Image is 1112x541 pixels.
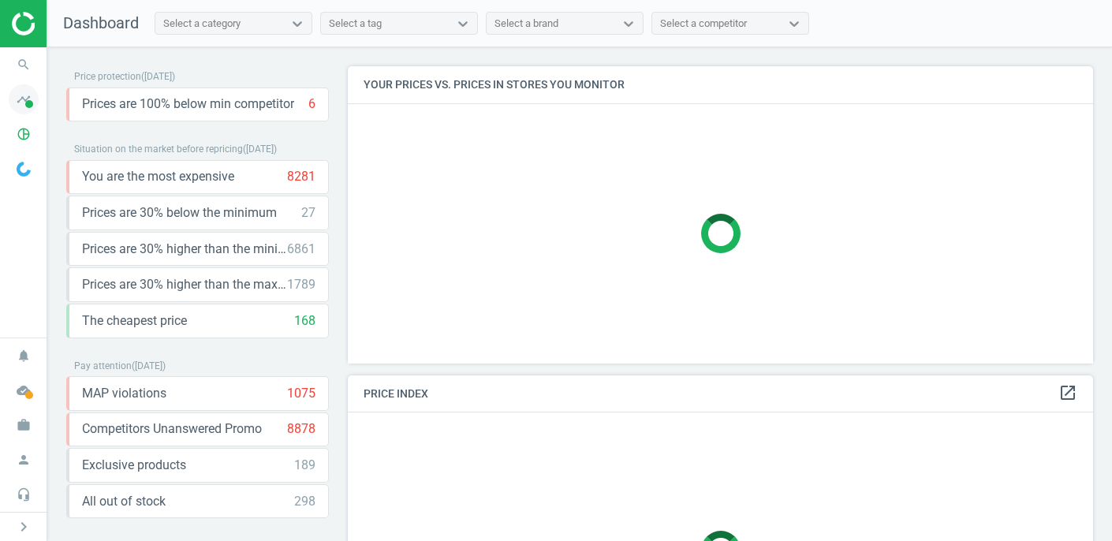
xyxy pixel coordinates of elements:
div: Select a category [163,17,241,31]
span: MAP violations [82,385,166,402]
h4: Price Index [348,375,1093,412]
span: The cheapest price [82,312,187,330]
span: Pay attention [74,360,132,371]
div: 8878 [287,420,315,438]
h4: Your prices vs. prices in stores you monitor [348,66,1093,103]
span: Prices are 30% higher than the maximal [82,276,287,293]
span: ( [DATE] ) [141,71,175,82]
i: headset_mic [9,479,39,509]
span: Prices are 30% higher than the minimum [82,241,287,258]
span: Price protection [74,71,141,82]
i: open_in_new [1058,383,1077,402]
div: 27 [301,204,315,222]
span: All out of stock [82,493,166,510]
i: search [9,50,39,80]
i: person [9,445,39,475]
span: Situation on the market before repricing [74,144,243,155]
div: 168 [294,312,315,330]
span: Exclusive products [82,457,186,474]
div: Select a brand [494,17,558,31]
span: Prices are 30% below the minimum [82,204,277,222]
div: 298 [294,493,315,510]
div: 189 [294,457,315,474]
i: chevron_right [14,517,33,536]
div: 1075 [287,385,315,402]
span: Dashboard [63,13,139,32]
div: Select a tag [329,17,382,31]
span: Prices are 100% below min competitor [82,95,294,113]
button: chevron_right [4,517,43,537]
div: 6 [308,95,315,113]
i: timeline [9,84,39,114]
div: 6861 [287,241,315,258]
div: 1789 [287,276,315,293]
i: cloud_done [9,375,39,405]
a: open_in_new [1058,383,1077,404]
div: Select a competitor [660,17,747,31]
i: notifications [9,341,39,371]
span: ( [DATE] ) [243,144,277,155]
img: ajHJNr6hYgQAAAAASUVORK5CYII= [12,12,124,35]
i: work [9,410,39,440]
img: wGWNvw8QSZomAAAAABJRU5ErkJggg== [17,162,31,177]
span: You are the most expensive [82,168,234,185]
div: 8281 [287,168,315,185]
i: pie_chart_outlined [9,119,39,149]
span: ( [DATE] ) [132,360,166,371]
span: Competitors Unanswered Promo [82,420,262,438]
